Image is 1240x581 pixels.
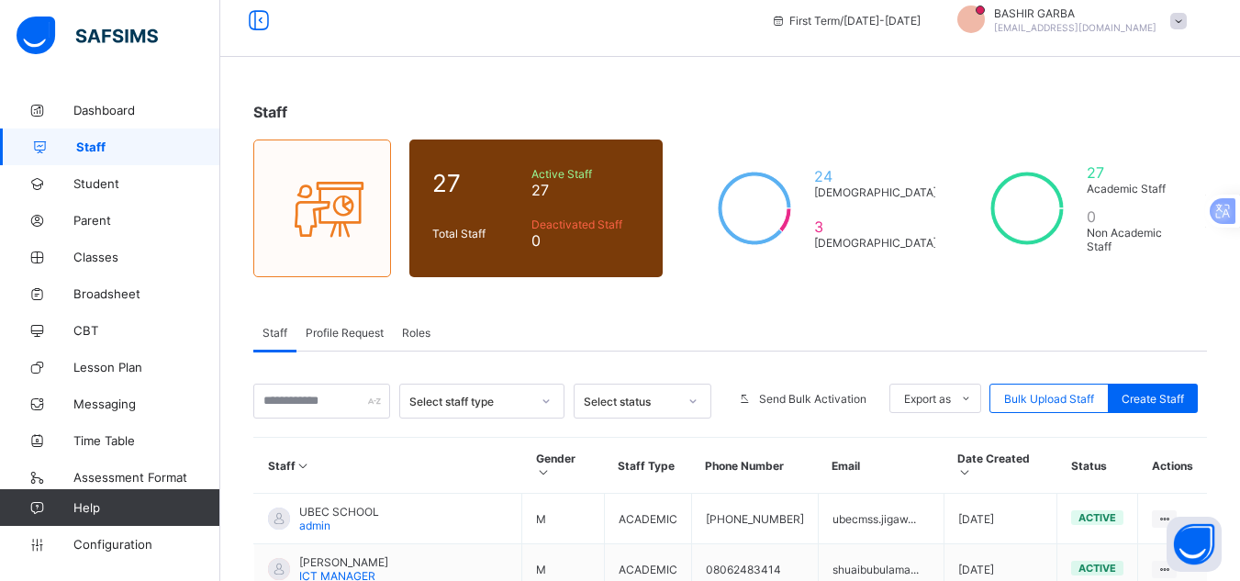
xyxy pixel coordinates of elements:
[73,323,220,338] span: CBT
[604,494,691,544] td: ACADEMIC
[531,181,641,199] span: 27
[691,494,818,544] td: [PHONE_NUMBER]
[814,167,937,185] span: 24
[522,438,604,494] th: Gender
[818,494,944,544] td: ubecmss.jigaw...
[957,465,973,479] i: Sort in Ascending Order
[1122,392,1184,406] span: Create Staff
[73,537,219,552] span: Configuration
[73,103,220,117] span: Dashboard
[531,167,641,181] span: Active Staff
[691,438,818,494] th: Phone Number
[73,470,220,485] span: Assessment Format
[759,392,866,406] span: Send Bulk Activation
[994,6,1156,20] span: BASHIR GARBA
[73,286,220,301] span: Broadsheet
[299,519,330,532] span: admin
[944,438,1057,494] th: Date Created
[73,250,220,264] span: Classes
[1078,562,1116,575] span: active
[73,433,220,448] span: Time Table
[76,140,220,154] span: Staff
[253,103,287,121] span: Staff
[409,395,531,408] div: Select staff type
[73,176,220,191] span: Student
[814,236,937,250] span: [DEMOGRAPHIC_DATA]
[1057,438,1138,494] th: Status
[73,360,220,374] span: Lesson Plan
[428,222,527,245] div: Total Staff
[299,505,379,519] span: UBEC SCHOOL
[818,438,944,494] th: Email
[944,494,1057,544] td: [DATE]
[1138,438,1207,494] th: Actions
[814,218,937,236] span: 3
[73,397,220,411] span: Messaging
[402,326,430,340] span: Roles
[17,17,158,55] img: safsims
[522,494,604,544] td: M
[1087,207,1184,226] span: 0
[771,14,921,28] span: session/term information
[296,459,311,473] i: Sort in Ascending Order
[1087,163,1184,182] span: 27
[1087,226,1184,253] span: Non Academic Staff
[73,500,219,515] span: Help
[1087,182,1184,196] span: Academic Staff
[604,438,691,494] th: Staff Type
[814,185,937,199] span: [DEMOGRAPHIC_DATA]
[1167,517,1222,572] button: Open asap
[432,169,522,197] span: 27
[306,326,384,340] span: Profile Request
[299,555,388,569] span: [PERSON_NAME]
[536,465,552,479] i: Sort in Ascending Order
[254,438,522,494] th: Staff
[939,6,1196,36] div: BASHIRGARBA
[994,22,1156,33] span: [EMAIL_ADDRESS][DOMAIN_NAME]
[531,231,641,250] span: 0
[584,395,677,408] div: Select status
[263,326,287,340] span: Staff
[1004,392,1094,406] span: Bulk Upload Staff
[531,218,641,231] span: Deactivated Staff
[1078,511,1116,524] span: active
[73,213,220,228] span: Parent
[904,392,951,406] span: Export as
